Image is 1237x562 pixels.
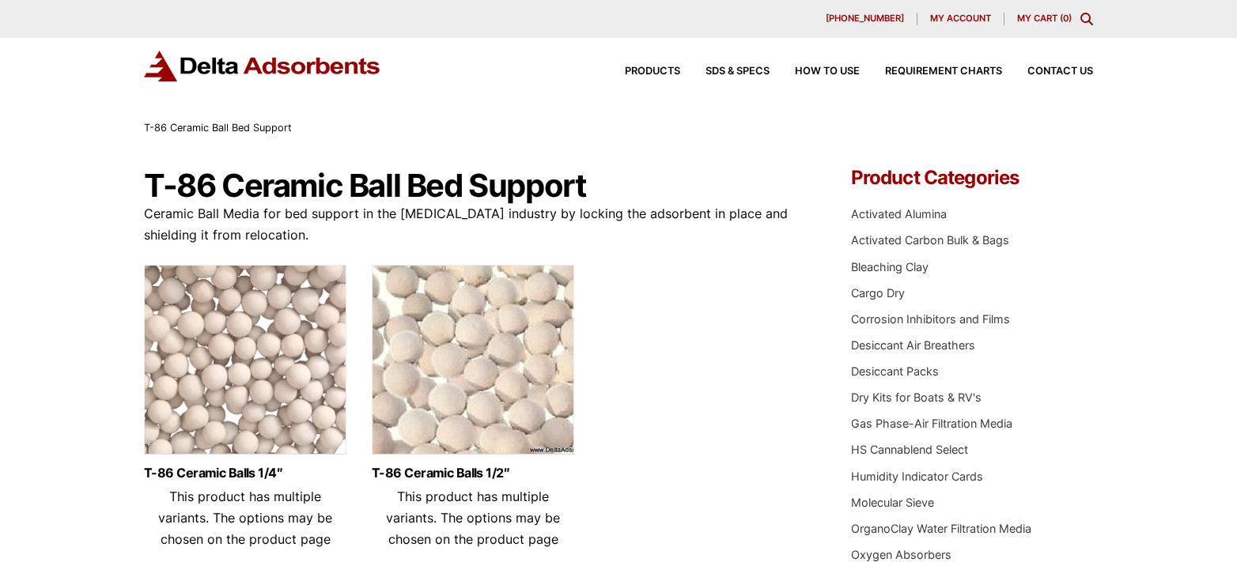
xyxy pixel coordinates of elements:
[372,466,574,480] a: T-86 Ceramic Balls 1/2″
[860,66,1002,77] a: Requirement Charts
[851,496,934,509] a: Molecular Sieve
[851,286,905,300] a: Cargo Dry
[851,364,939,378] a: Desiccant Packs
[144,122,292,134] span: T-86 Ceramic Ball Bed Support
[826,14,904,23] span: [PHONE_NUMBER]
[600,66,680,77] a: Products
[930,14,991,23] span: My account
[1027,66,1093,77] span: Contact Us
[851,443,968,456] a: HS Cannablend Select
[851,207,947,221] a: Activated Alumina
[144,51,381,81] img: Delta Adsorbents
[917,13,1004,25] a: My account
[386,488,560,547] span: This product has multiple variants. The options may be chosen on the product page
[851,233,1009,247] a: Activated Carbon Bulk & Bags
[885,66,1002,77] span: Requirement Charts
[144,466,346,480] a: T-86 Ceramic Balls 1/4″
[851,338,975,352] a: Desiccant Air Breathers
[1017,13,1072,24] a: My Cart (0)
[158,488,332,547] span: This product has multiple variants. The options may be chosen on the product page
[1063,13,1069,24] span: 0
[706,66,770,77] span: SDS & SPECS
[851,390,982,404] a: Dry Kits for Boats & RV's
[770,66,860,77] a: How to Use
[795,66,860,77] span: How to Use
[144,168,804,203] h1: T-86 Ceramic Ball Bed Support
[144,203,804,246] p: Ceramic Ball Media for bed support in the [MEDICAL_DATA] industry by locking the adsorbent in pla...
[851,548,951,561] a: Oxygen Absorbers
[680,66,770,77] a: SDS & SPECS
[851,312,1010,326] a: Corrosion Inhibitors and Films
[851,522,1031,535] a: OrganoClay Water Filtration Media
[1002,66,1093,77] a: Contact Us
[851,470,983,483] a: Humidity Indicator Cards
[625,66,680,77] span: Products
[851,168,1093,187] h4: Product Categories
[1080,13,1093,25] div: Toggle Modal Content
[851,260,929,273] a: Bleaching Clay
[813,13,917,25] a: [PHONE_NUMBER]
[851,417,1012,430] a: Gas Phase-Air Filtration Media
